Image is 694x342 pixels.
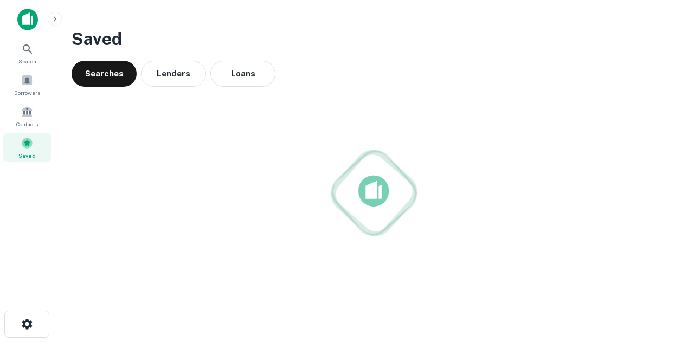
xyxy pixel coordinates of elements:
a: Borrowers [3,70,51,99]
a: Contacts [3,101,51,131]
a: Search [3,38,51,68]
span: Contacts [16,120,38,128]
a: Saved [3,133,51,162]
button: Searches [72,61,137,87]
span: Search [18,57,36,66]
h3: Saved [72,26,677,52]
img: capitalize-icon.png [17,9,38,30]
span: Borrowers [14,88,40,97]
button: Lenders [141,61,206,87]
button: Loans [210,61,275,87]
span: Saved [18,151,36,160]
